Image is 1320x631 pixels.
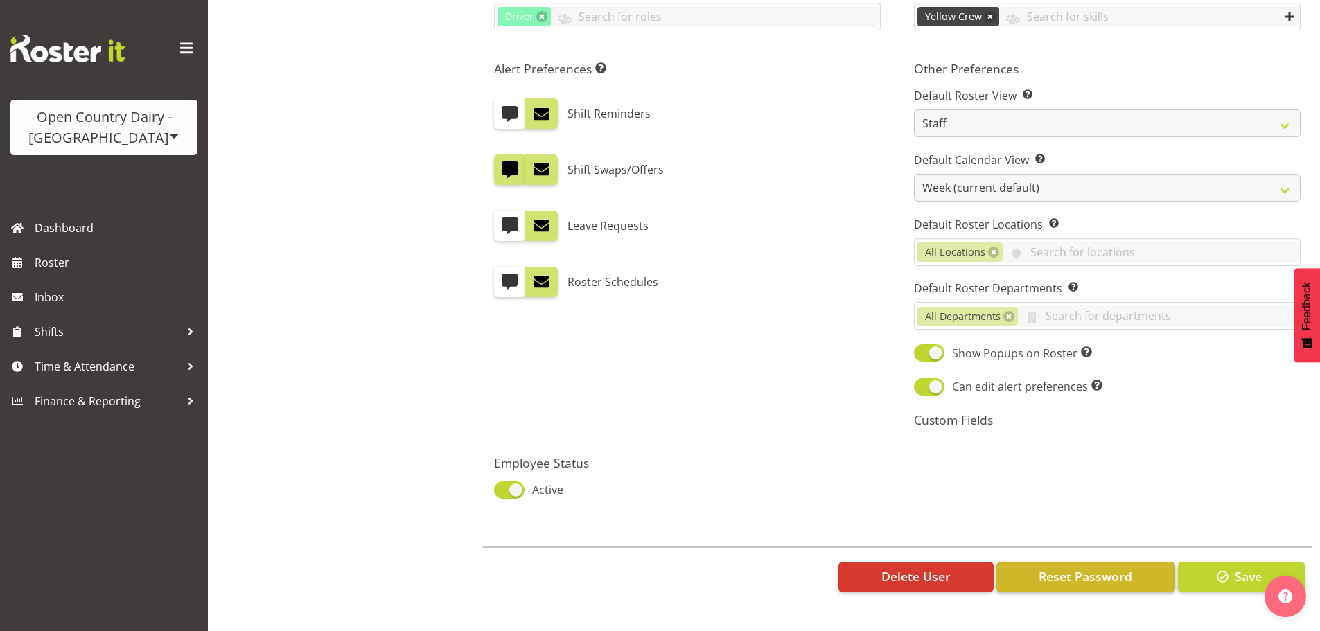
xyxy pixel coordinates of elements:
[505,9,534,24] span: Driver
[914,412,1301,427] h5: Custom Fields
[838,562,993,592] button: Delete User
[35,252,201,273] span: Roster
[35,391,180,411] span: Finance & Reporting
[35,287,201,308] span: Inbox
[494,455,889,470] h5: Employee Status
[914,280,1301,296] label: Default Roster Departments
[567,267,658,297] label: Roster Schedules
[10,35,125,62] img: Rosterit website logo
[35,321,180,342] span: Shifts
[914,216,1301,233] label: Default Roster Locations
[925,245,985,260] span: All Locations
[881,567,951,585] span: Delete User
[1301,282,1313,330] span: Feedback
[24,107,184,148] div: Open Country Dairy - [GEOGRAPHIC_DATA]
[925,9,982,24] span: Yellow Crew
[914,61,1301,76] h5: Other Preferences
[1018,305,1300,327] input: Search for departments
[494,61,881,76] h5: Alert Preferences
[35,356,180,377] span: Time & Attendance
[1178,562,1305,592] button: Save
[944,345,1092,362] span: Show Popups on Roster
[914,152,1301,168] label: Default Calendar View
[1003,241,1300,263] input: Search for locations
[944,378,1102,395] span: Can edit alert preferences
[925,309,1001,324] span: All Departments
[567,211,649,241] label: Leave Requests
[525,481,563,498] span: Active
[1278,589,1292,603] img: help-xxl-2.png
[996,562,1175,592] button: Reset Password
[35,217,201,238] span: Dashboard
[914,87,1301,104] label: Default Roster View
[567,98,651,129] label: Shift Reminders
[1235,567,1262,585] span: Save
[551,6,880,27] input: Search for roles
[1039,567,1132,585] span: Reset Password
[1294,268,1320,362] button: Feedback - Show survey
[999,6,1300,27] input: Search for skills
[567,154,664,185] label: Shift Swaps/Offers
